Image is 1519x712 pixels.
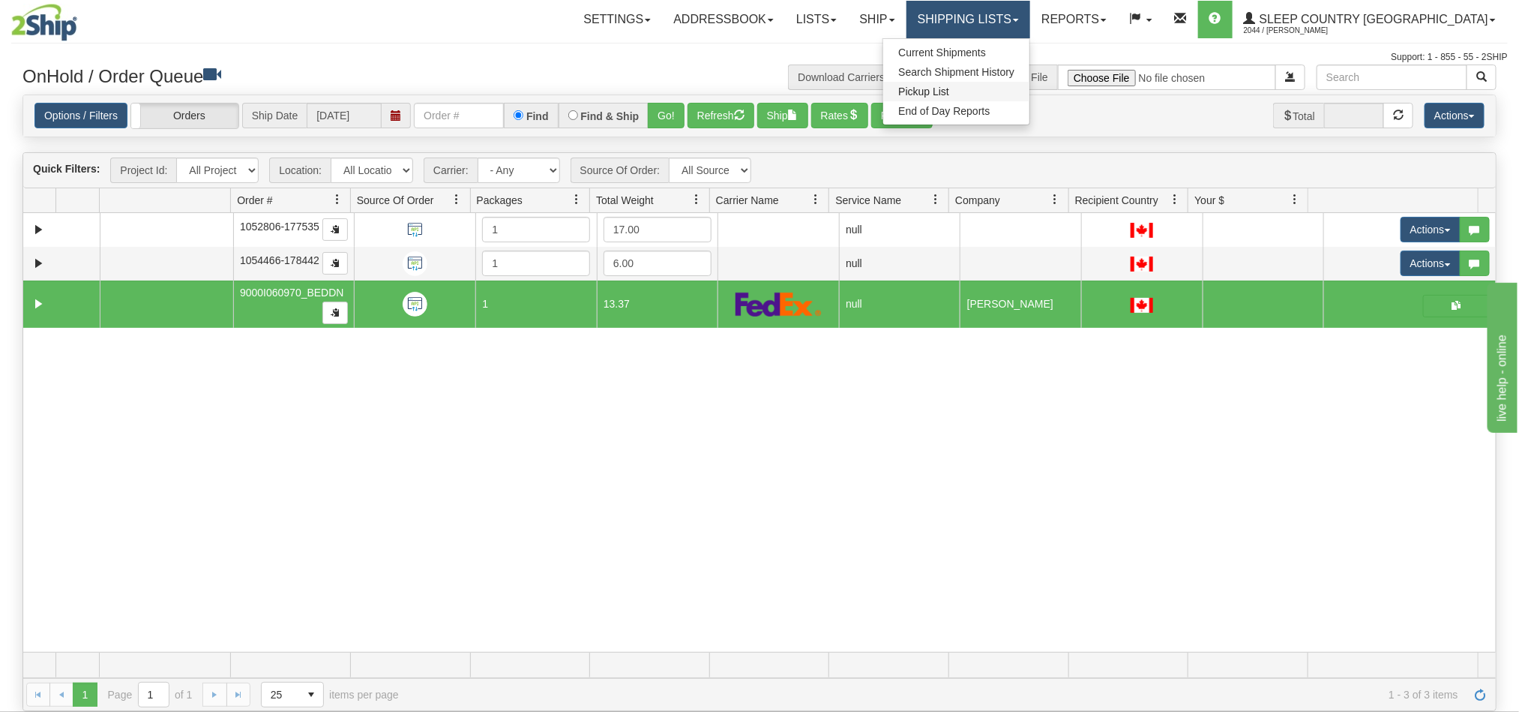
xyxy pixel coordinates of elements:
span: Source Of Order: [571,158,670,183]
img: logo2044.jpg [11,4,77,41]
span: Carrier Name [716,193,779,208]
h3: OnHold / Order Queue [22,65,748,86]
button: Actions [1401,251,1461,276]
img: CA [1131,298,1153,313]
button: Copy to clipboard [322,218,348,241]
a: Recipient Country filter column settings [1162,187,1188,212]
span: Total Weight [596,193,654,208]
label: Orders [131,104,238,128]
span: select [299,683,323,707]
a: Download Carriers [798,71,885,83]
button: Copy to clipboard [322,252,348,275]
label: Find [526,111,549,122]
a: Ship [848,1,906,38]
div: live help - online [11,9,139,27]
div: Support: 1 - 855 - 55 - 2SHIP [11,51,1508,64]
span: Page of 1 [108,682,193,707]
a: Shipping lists [906,1,1030,38]
span: Order # [237,193,272,208]
a: Order # filter column settings [325,187,350,212]
a: Lists [785,1,848,38]
input: Order # [414,103,504,128]
span: 1 [482,298,488,310]
img: API [403,251,427,276]
button: Search [1467,65,1497,90]
a: Addressbook [662,1,785,38]
a: Packages filter column settings [564,187,589,212]
label: Quick Filters: [33,161,100,176]
iframe: chat widget [1485,279,1518,432]
a: Expand [29,295,48,314]
td: null [839,247,960,281]
button: Go! [648,103,685,128]
input: Import [1058,65,1276,90]
span: Search Shipment History [898,66,1014,78]
span: Total [1273,103,1325,128]
span: 1 - 3 of 3 items [420,689,1458,701]
input: Search [1317,65,1467,90]
span: Your $ [1194,193,1224,208]
a: Refresh [1469,683,1493,707]
a: Service Name filter column settings [923,187,948,212]
button: Actions [1401,217,1461,242]
a: Your $ filter column settings [1282,187,1308,212]
a: Expand [29,254,48,273]
span: Project Id: [110,158,176,183]
span: 9000I060970_BEDDN [240,287,344,299]
span: Recipient Country [1075,193,1158,208]
a: Total Weight filter column settings [684,187,709,212]
a: Pickup List [883,82,1029,101]
span: 25 [271,687,290,702]
span: Page 1 [73,683,97,707]
a: Carrier Name filter column settings [803,187,828,212]
a: Options / Filters [34,103,127,128]
td: [PERSON_NAME] [960,281,1081,329]
a: Search Shipment History [883,62,1029,82]
button: Copy to clipboard [322,302,348,324]
a: Expand [29,221,48,239]
span: Ship Date [242,103,307,128]
a: Current Shipments [883,43,1029,62]
img: API [403,218,427,242]
span: 2044 / [PERSON_NAME] [1244,23,1356,38]
a: Source Of Order filter column settings [445,187,470,212]
span: Location: [269,158,331,183]
span: Page sizes drop down [261,682,324,707]
img: API [403,292,427,317]
label: Find & Ship [581,111,640,122]
span: Pickup List [898,86,949,98]
a: End of Day Reports [883,101,1029,121]
span: items per page [261,682,399,707]
button: Report [871,103,933,128]
span: 13.37 [604,298,630,310]
span: 1052806-177535 [240,221,319,233]
input: Page 1 [139,683,169,707]
span: Sleep Country [GEOGRAPHIC_DATA] [1256,13,1488,26]
button: Shipping Documents [1423,295,1490,317]
a: Settings [572,1,662,38]
span: Packages [477,193,523,208]
span: End of Day Reports [898,105,990,117]
img: FedEx Express® [736,292,822,317]
img: CA [1131,257,1153,272]
a: Company filter column settings [1043,187,1068,212]
span: Company [955,193,1000,208]
button: Refresh [688,103,754,128]
td: null [839,281,960,329]
span: Current Shipments [898,47,986,59]
td: null [839,213,960,247]
button: Actions [1425,103,1485,128]
div: grid toolbar [23,153,1496,188]
span: 1054466-178442 [240,254,319,266]
a: Sleep Country [GEOGRAPHIC_DATA] 2044 / [PERSON_NAME] [1233,1,1507,38]
span: Service Name [835,193,901,208]
button: Ship [757,103,808,128]
img: CA [1131,223,1153,238]
span: Carrier: [424,158,478,183]
a: Reports [1030,1,1118,38]
span: Source Of Order [357,193,434,208]
button: Rates [811,103,869,128]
